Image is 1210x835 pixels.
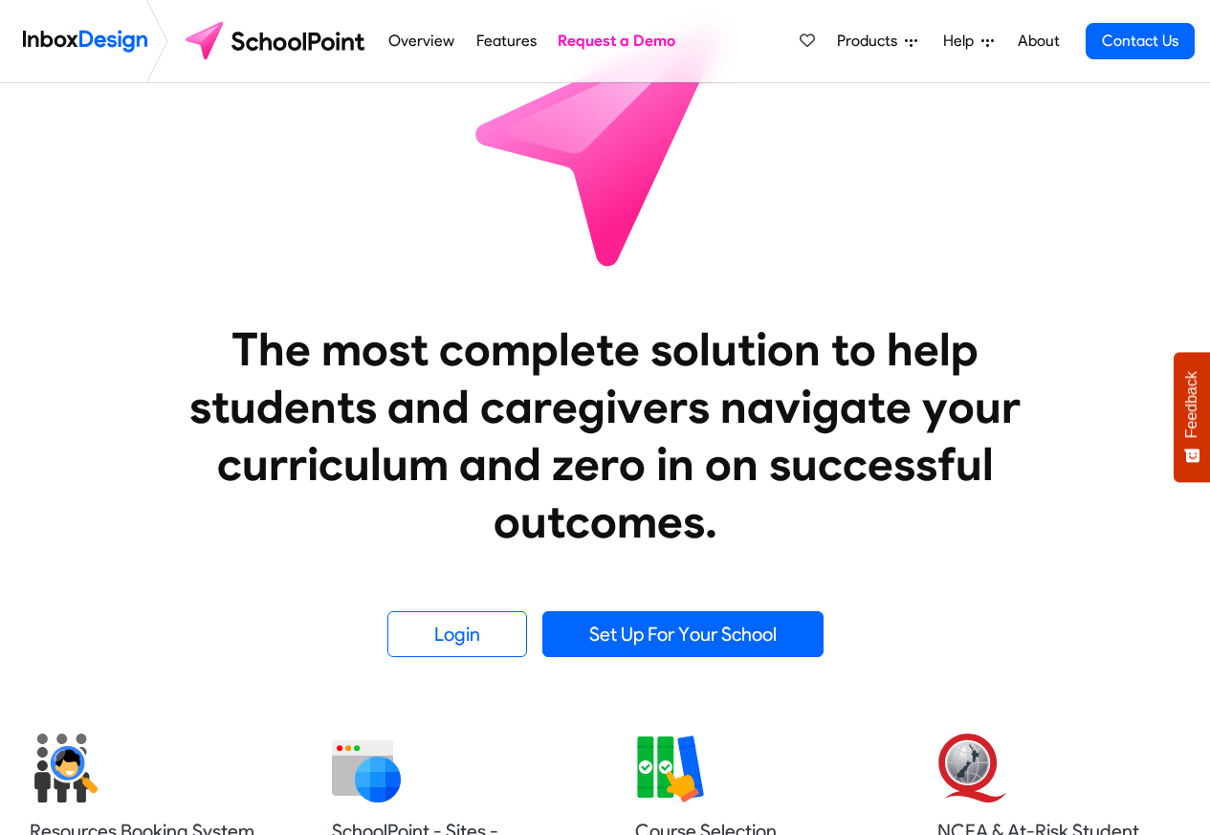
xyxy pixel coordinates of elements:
span: Products [837,30,905,53]
a: Help [935,22,1001,60]
img: 2022_01_17_icon_student_search.svg [30,734,99,802]
a: Request a Demo [553,22,681,60]
img: 2022_01_13_icon_nzqa.svg [937,734,1006,802]
span: Help [943,30,981,53]
a: About [1012,22,1065,60]
a: Set Up For Your School [542,611,824,657]
button: Feedback - Show survey [1174,352,1210,482]
img: schoolpoint logo [176,18,378,64]
a: Products [829,22,925,60]
a: Login [387,611,527,657]
a: Contact Us [1086,23,1195,59]
a: Features [471,22,541,60]
span: Feedback [1183,371,1200,438]
img: 2022_01_13_icon_course_selection.svg [635,734,704,802]
heading: The most complete solution to help students and caregivers navigate your curriculum and zero in o... [151,320,1060,550]
a: Overview [384,22,460,60]
img: 2022_01_12_icon_website.svg [332,734,401,802]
